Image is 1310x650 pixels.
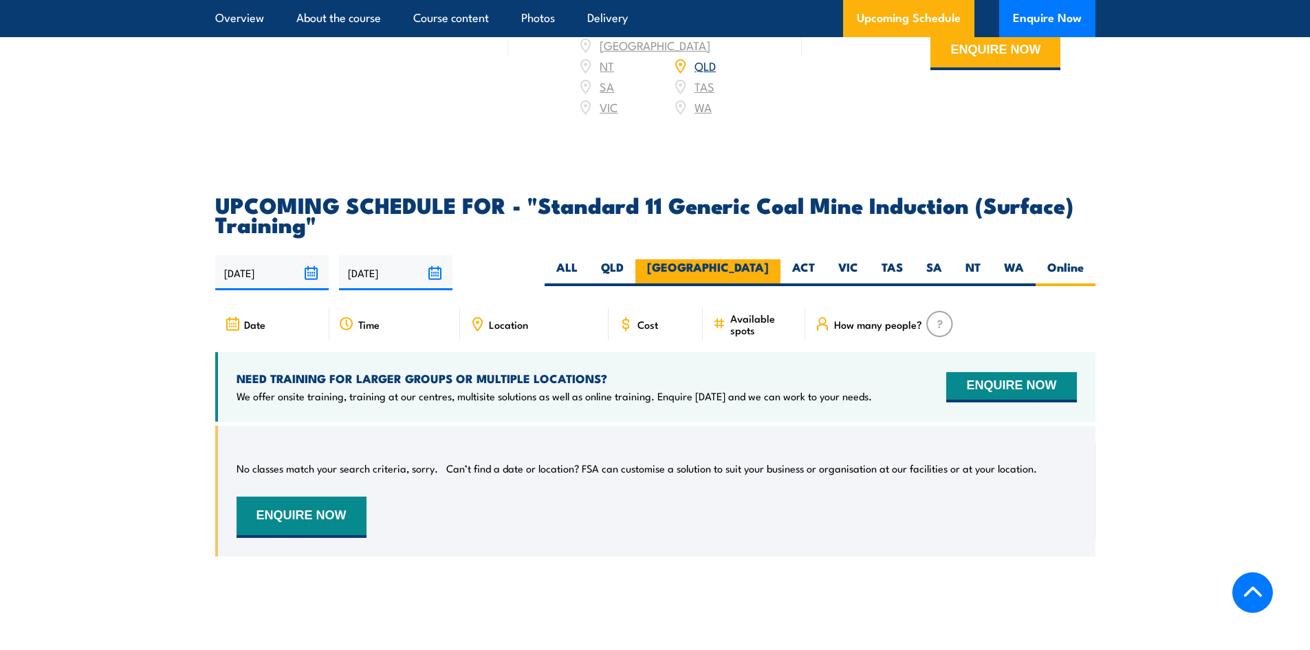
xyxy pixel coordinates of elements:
[446,462,1037,475] p: Can’t find a date or location? FSA can customise a solution to suit your business or organisation...
[780,259,827,286] label: ACT
[954,259,992,286] label: NT
[827,259,870,286] label: VIC
[237,371,872,386] h4: NEED TRAINING FOR LARGER GROUPS OR MULTIPLE LOCATIONS?
[635,259,780,286] label: [GEOGRAPHIC_DATA]
[915,259,954,286] label: SA
[946,372,1076,402] button: ENQUIRE NOW
[237,389,872,403] p: We offer onsite training, training at our centres, multisite solutions as well as online training...
[215,195,1095,233] h2: UPCOMING SCHEDULE FOR - "Standard 11 Generic Coal Mine Induction (Surface) Training"
[237,497,367,538] button: ENQUIRE NOW
[589,259,635,286] label: QLD
[215,255,329,290] input: From date
[1036,259,1095,286] label: Online
[637,318,658,330] span: Cost
[870,259,915,286] label: TAS
[339,255,452,290] input: To date
[695,57,716,74] a: QLD
[545,259,589,286] label: ALL
[730,312,796,336] span: Available spots
[992,259,1036,286] label: WA
[244,318,265,330] span: Date
[358,318,380,330] span: Time
[489,318,528,330] span: Location
[237,462,438,475] p: No classes match your search criteria, sorry.
[930,33,1060,70] button: ENQUIRE NOW
[834,318,922,330] span: How many people?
